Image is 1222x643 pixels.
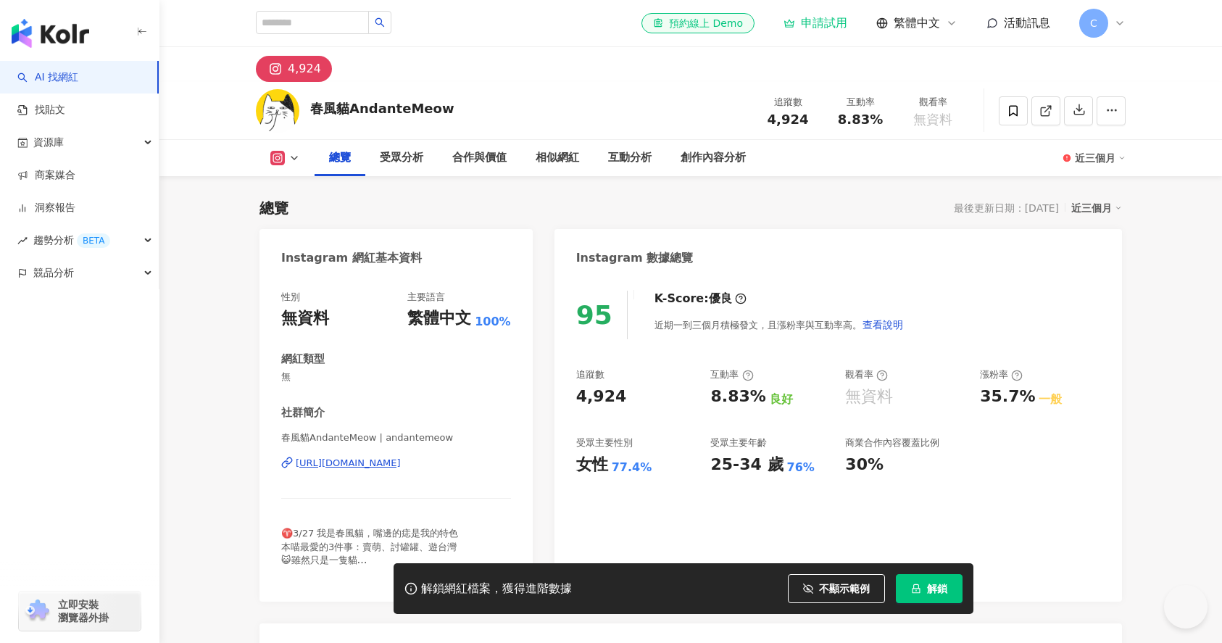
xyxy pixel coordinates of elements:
a: searchAI 找網紅 [17,70,78,85]
div: 總覽 [329,149,351,167]
div: 最後更新日期：[DATE] [954,202,1059,214]
div: 77.4% [612,460,652,476]
span: lock [911,584,921,594]
span: 無資料 [913,112,952,127]
a: 預約線上 Demo [641,13,755,33]
span: ♈️3/27 我是春風貓，嘴邊的痣是我的特色 本喵最愛的3件事：賣萌、討罐罐、遊台灣 😺雖然只是一隻貓 但有著宣揚台灣的美好，讓全世界知道的遠大目標！ 發摟我，你就會發現... 我很可愛，讓你不... [281,528,510,631]
div: Instagram 網紅基本資料 [281,250,422,266]
div: 優良 [709,291,732,307]
span: 趨勢分析 [33,224,110,257]
a: chrome extension立即安裝 瀏覽器外掛 [19,592,141,631]
div: 漲粉率 [980,368,1023,381]
div: 近三個月 [1075,146,1126,170]
span: 4,924 [768,112,809,127]
div: 25-34 歲 [710,454,783,476]
div: 商業合作內容覆蓋比例 [845,436,939,449]
div: 創作內容分析 [681,149,746,167]
div: BETA [77,233,110,248]
div: 8.83% [710,386,765,408]
div: 觀看率 [845,368,888,381]
div: 主要語言 [407,291,445,304]
div: 總覽 [259,198,288,218]
span: 繁體中文 [894,15,940,31]
div: 相似網紅 [536,149,579,167]
div: 互動率 [710,368,753,381]
div: 網紅類型 [281,352,325,367]
div: 76% [787,460,815,476]
span: 查看說明 [863,319,903,331]
div: 社群簡介 [281,405,325,420]
div: 近期一到三個月積極發文，且漲粉率與互動率高。 [654,310,904,339]
div: [URL][DOMAIN_NAME] [296,457,401,470]
a: 找貼文 [17,103,65,117]
span: 不顯示範例 [819,583,870,594]
span: 8.83% [838,112,883,127]
span: 春風貓AndanteMeow | andantemeow [281,431,511,444]
div: 無資料 [281,307,329,330]
div: 4,924 [288,59,321,79]
span: 無 [281,370,511,383]
div: 受眾主要年齡 [710,436,767,449]
div: 繁體中文 [407,307,471,330]
div: K-Score : [654,291,747,307]
div: Instagram 數據總覽 [576,250,694,266]
a: 商案媒合 [17,168,75,183]
button: 查看說明 [862,310,904,339]
div: 預約線上 Demo [653,16,743,30]
span: 資源庫 [33,126,64,159]
div: 4,924 [576,386,627,408]
span: 競品分析 [33,257,74,289]
a: 申請試用 [784,16,847,30]
div: 女性 [576,454,608,476]
button: 不顯示範例 [788,574,885,603]
div: 性別 [281,291,300,304]
div: 追蹤數 [576,368,604,381]
span: 活動訊息 [1004,16,1050,30]
button: 解鎖 [896,574,963,603]
div: 95 [576,300,612,330]
div: 追蹤數 [760,95,815,109]
span: 解鎖 [927,583,947,594]
div: 近三個月 [1071,199,1122,217]
img: KOL Avatar [256,89,299,133]
span: 立即安裝 瀏覽器外掛 [58,598,109,624]
a: 洞察報告 [17,201,75,215]
div: 一般 [1039,391,1062,407]
span: 100% [475,314,510,330]
div: 觀看率 [905,95,960,109]
div: 受眾主要性別 [576,436,633,449]
div: 35.7% [980,386,1035,408]
a: [URL][DOMAIN_NAME] [281,457,511,470]
button: 4,924 [256,56,332,82]
div: 互動率 [833,95,888,109]
span: search [375,17,385,28]
div: 互動分析 [608,149,652,167]
div: 無資料 [845,386,893,408]
div: 春風貓AndanteMeow [310,99,454,117]
span: rise [17,236,28,246]
div: 解鎖網紅檔案，獲得進階數據 [421,581,572,597]
img: logo [12,19,89,48]
div: 受眾分析 [380,149,423,167]
img: chrome extension [23,600,51,623]
div: 30% [845,454,884,476]
span: C [1090,15,1097,31]
div: 良好 [770,391,793,407]
div: 合作與價值 [452,149,507,167]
